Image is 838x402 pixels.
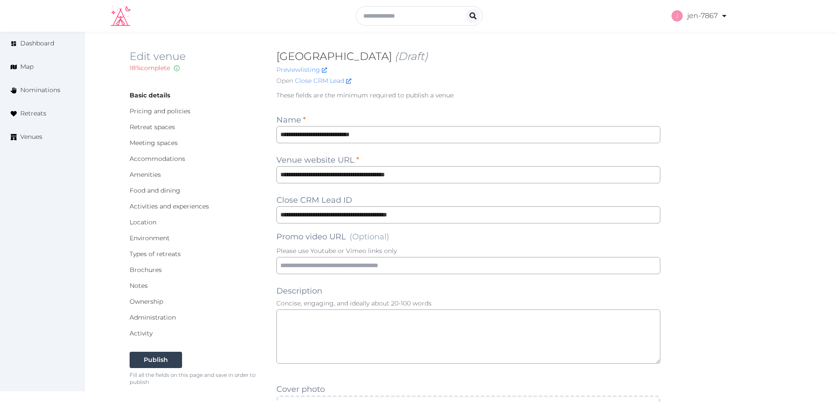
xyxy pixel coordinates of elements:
[130,218,156,226] a: Location
[276,154,359,166] label: Venue website URL
[350,232,389,242] span: (Optional)
[276,66,327,74] a: Previewlisting
[20,109,46,118] span: Retreats
[20,39,54,48] span: Dashboard
[130,329,153,337] a: Activity
[395,50,428,63] span: (Draft)
[20,86,60,95] span: Nominations
[130,234,170,242] a: Environment
[20,62,34,71] span: Map
[130,155,185,163] a: Accommodations
[276,299,661,308] p: Concise, engaging, and ideally about 20-100 words
[130,282,148,290] a: Notes
[276,76,293,86] span: Open
[130,107,190,115] a: Pricing and policies
[295,76,351,86] a: Close CRM Lead
[130,250,181,258] a: Types of retreats
[130,372,262,386] p: Fill all the fields on this page and save in order to publish
[144,355,168,365] div: Publish
[20,132,42,141] span: Venues
[130,49,262,63] h2: Edit venue
[276,49,661,63] h2: [GEOGRAPHIC_DATA]
[276,194,352,206] label: Close CRM Lead ID
[130,298,163,305] a: Ownership
[130,313,176,321] a: Administration
[276,246,661,255] p: Please use Youtube or Vimeo links only
[671,4,728,28] a: jen-7867
[130,64,170,72] span: 18 % complete
[276,285,322,297] label: Description
[276,383,325,395] label: Cover photo
[130,202,209,210] a: Activities and experiences
[130,91,170,99] a: Basic details
[130,123,175,131] a: Retreat spaces
[130,171,161,179] a: Amenities
[276,91,661,100] p: These fields are the minimum required to publish a venue
[130,352,182,368] button: Publish
[130,139,178,147] a: Meeting spaces
[130,186,180,194] a: Food and dining
[276,231,389,243] label: Promo video URL
[276,114,306,126] label: Name
[130,266,162,274] a: Brochures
